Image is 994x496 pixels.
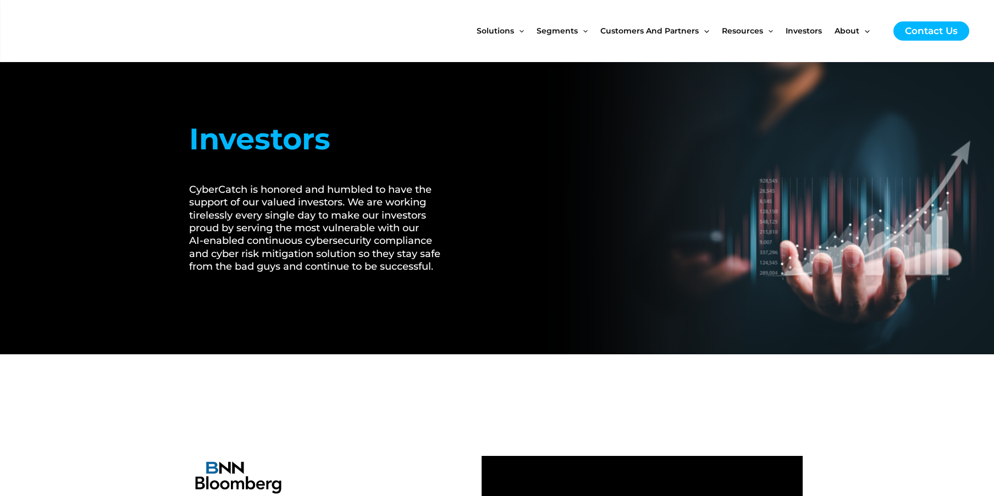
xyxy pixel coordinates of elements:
span: Segments [537,8,578,54]
span: Resources [722,8,763,54]
span: Menu Toggle [578,8,588,54]
a: Contact Us [893,21,969,41]
a: Investors [786,8,835,54]
nav: Site Navigation: New Main Menu [477,8,882,54]
span: Investors [786,8,822,54]
span: About [835,8,859,54]
span: Menu Toggle [859,8,869,54]
span: Customers and Partners [600,8,699,54]
img: CyberCatch [20,8,152,54]
h2: CyberCatch is honored and humbled to have the support of our valued investors. We are working tir... [189,183,454,274]
span: Menu Toggle [763,8,773,54]
h1: Investors [189,117,454,161]
span: Menu Toggle [699,8,709,54]
span: Solutions [477,8,514,54]
span: Menu Toggle [514,8,524,54]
